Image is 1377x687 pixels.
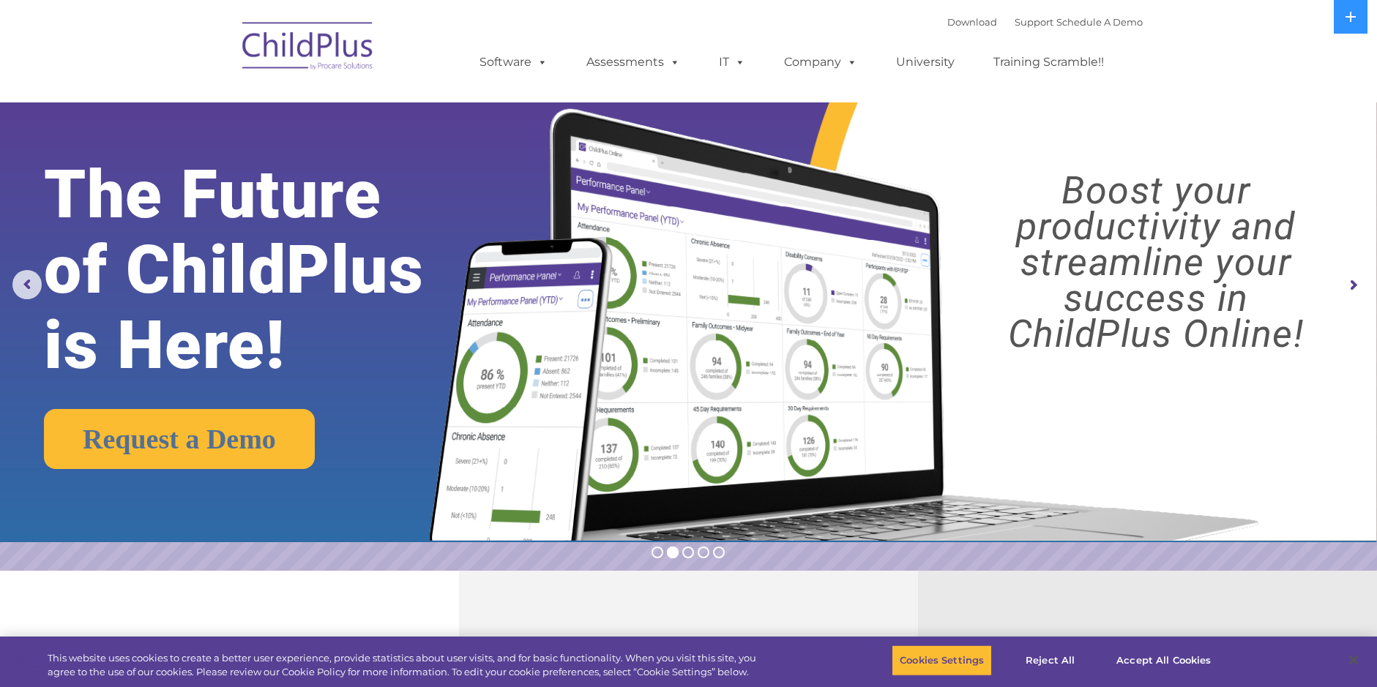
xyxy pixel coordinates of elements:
a: University [881,48,969,77]
rs-layer: The Future of ChildPlus is Here! [44,157,484,383]
a: Request a Demo [44,409,315,469]
img: ChildPlus by Procare Solutions [235,12,381,85]
div: This website uses cookies to create a better user experience, provide statistics about user visit... [48,651,758,680]
button: Close [1337,644,1370,676]
a: Software [465,48,562,77]
a: Download [947,16,997,28]
font: | [947,16,1143,28]
span: Phone number [204,157,266,168]
a: Schedule A Demo [1056,16,1143,28]
a: Training Scramble!! [979,48,1119,77]
a: Assessments [572,48,695,77]
button: Reject All [1004,645,1096,676]
rs-layer: Boost your productivity and streamline your success in ChildPlus Online! [952,173,1360,352]
a: Company [769,48,872,77]
button: Cookies Settings [892,645,992,676]
button: Accept All Cookies [1108,645,1219,676]
a: IT [704,48,760,77]
a: Support [1015,16,1053,28]
span: Last name [204,97,248,108]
